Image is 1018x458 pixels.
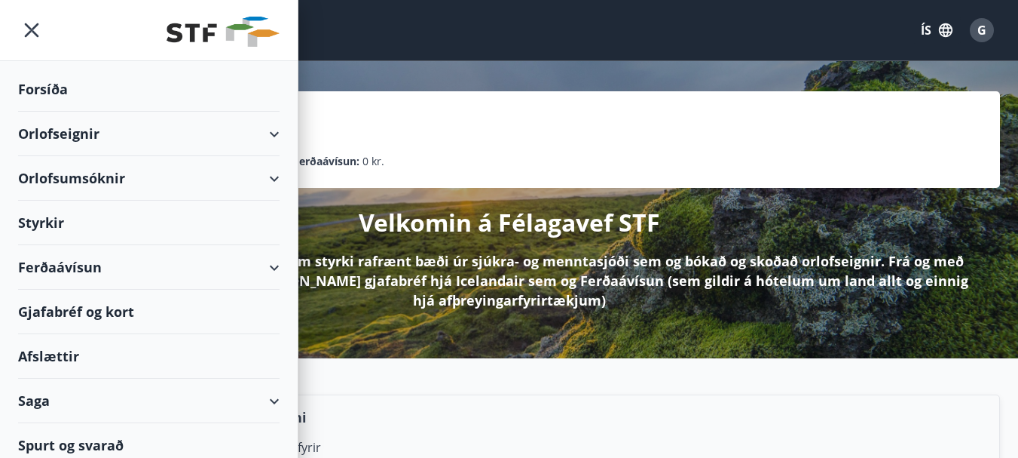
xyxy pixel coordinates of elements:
[964,12,1000,48] button: G
[18,67,280,112] div: Forsíða
[42,251,976,310] p: Hér á Félagavefnum getur þú sótt um styrki rafrænt bæði úr sjúkra- og menntasjóði sem og bókað og...
[293,153,359,170] p: Ferðaávísun :
[362,153,384,170] span: 0 kr.
[167,17,280,47] img: union_logo
[18,112,280,156] div: Orlofseignir
[18,334,280,379] div: Afslættir
[18,245,280,290] div: Ferðaávísun
[913,17,961,44] button: ÍS
[977,22,986,38] span: G
[18,290,280,334] div: Gjafabréf og kort
[359,206,660,239] p: Velkomin á Félagavef STF
[18,17,45,44] button: menu
[18,379,280,423] div: Saga
[18,156,280,201] div: Orlofsumsóknir
[18,201,280,245] div: Styrkir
